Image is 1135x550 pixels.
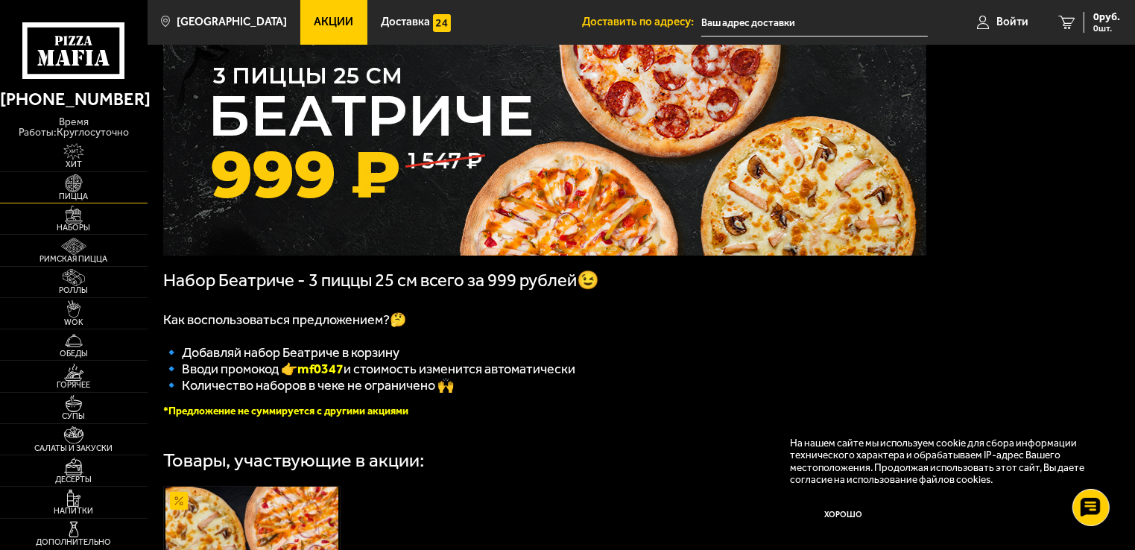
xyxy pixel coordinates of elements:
img: Акционный [170,492,188,510]
span: 0 руб. [1093,12,1120,22]
button: Хорошо [791,497,897,533]
span: Доставить по адресу: [582,16,701,28]
div: Товары, участвующие в акции: [163,451,424,470]
span: Доставка [381,16,430,28]
span: Как воспользоваться предложением?🤔 [163,312,406,328]
img: 15daf4d41897b9f0e9f617042186c801.svg [433,14,451,32]
span: [GEOGRAPHIC_DATA] [177,16,287,28]
span: 🔹 Добавляй набор Беатриче в корзину [163,344,399,361]
span: Набор Беатриче - 3 пиццы 25 см всего за 999 рублей😉 [163,270,599,291]
span: 🔹 Количество наборов в чеке не ограничено 🙌 [163,377,454,393]
p: На нашем сайте мы используем cookie для сбора информации технического характера и обрабатываем IP... [791,437,1098,486]
span: Войти [996,16,1028,28]
span: Акции [314,16,354,28]
span: 0 шт. [1093,24,1120,33]
img: 1024x1024 [163,32,926,256]
font: *Предложение не суммируется с другими акциями [163,405,408,417]
span: 🔹 Вводи промокод 👉 и стоимость изменится автоматически [163,361,575,377]
b: mf0347 [297,361,344,377]
input: Ваш адрес доставки [701,9,929,37]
